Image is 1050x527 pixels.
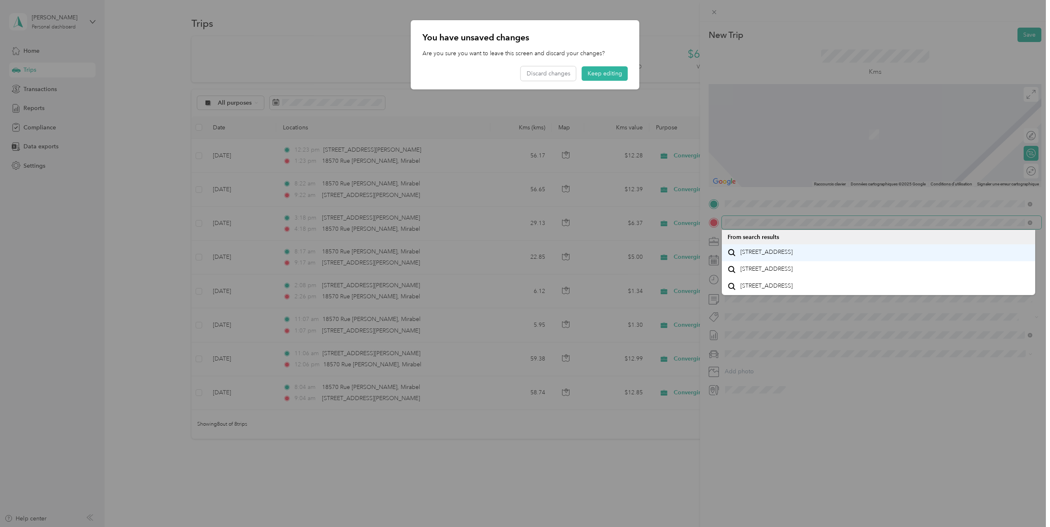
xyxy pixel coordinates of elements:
iframe: Everlance-gr Chat Button Frame [1004,481,1050,527]
span: [STREET_ADDRESS] [740,282,793,290]
button: Keep editing [582,66,628,81]
span: [STREET_ADDRESS] [740,248,793,256]
p: Are you sure you want to leave this screen and discard your changes? [422,49,628,58]
span: From search results [728,234,779,241]
span: [STREET_ADDRESS] [740,265,793,273]
button: Discard changes [521,66,576,81]
p: You have unsaved changes [422,32,628,43]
